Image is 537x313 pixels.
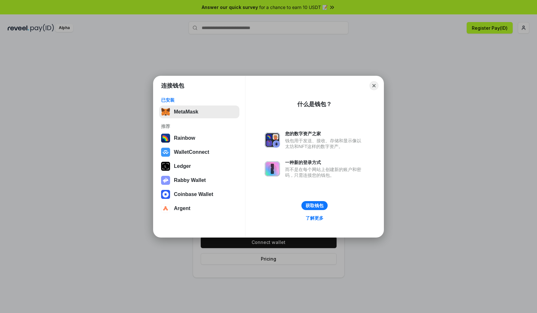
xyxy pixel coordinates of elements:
[161,107,170,116] img: svg+xml,%3Csvg%20fill%3D%22none%22%20height%3D%2233%22%20viewBox%3D%220%200%2035%2033%22%20width%...
[265,161,280,176] img: svg+xml,%3Csvg%20xmlns%3D%22http%3A%2F%2Fwww.w3.org%2F2000%2Fsvg%22%20fill%3D%22none%22%20viewBox...
[161,123,237,129] div: 推荐
[174,192,213,197] div: Coinbase Wallet
[161,97,237,103] div: 已安装
[297,100,332,108] div: 什么是钱包？
[159,188,239,201] button: Coinbase Wallet
[174,206,191,211] div: Argent
[161,148,170,157] img: svg+xml,%3Csvg%20width%3D%2228%22%20height%3D%2228%22%20viewBox%3D%220%200%2028%2028%22%20fill%3D...
[159,160,239,173] button: Ledger
[159,174,239,187] button: Rabby Wallet
[174,135,195,141] div: Rainbow
[302,214,327,222] a: 了解更多
[174,177,206,183] div: Rabby Wallet
[159,106,239,118] button: MetaMask
[161,134,170,143] img: svg+xml,%3Csvg%20width%3D%22120%22%20height%3D%22120%22%20viewBox%3D%220%200%20120%20120%22%20fil...
[161,82,184,90] h1: 连接钱包
[161,162,170,171] img: svg+xml,%3Csvg%20xmlns%3D%22http%3A%2F%2Fwww.w3.org%2F2000%2Fsvg%22%20width%3D%2228%22%20height%3...
[159,202,239,215] button: Argent
[285,167,364,178] div: 而不是在每个网站上创建新的账户和密码，只需连接您的钱包。
[370,81,378,90] button: Close
[301,201,328,210] button: 获取钱包
[161,176,170,185] img: svg+xml,%3Csvg%20xmlns%3D%22http%3A%2F%2Fwww.w3.org%2F2000%2Fsvg%22%20fill%3D%22none%22%20viewBox...
[306,203,323,208] div: 获取钱包
[161,190,170,199] img: svg+xml,%3Csvg%20width%3D%2228%22%20height%3D%2228%22%20viewBox%3D%220%200%2028%2028%22%20fill%3D...
[265,132,280,148] img: svg+xml,%3Csvg%20xmlns%3D%22http%3A%2F%2Fwww.w3.org%2F2000%2Fsvg%22%20fill%3D%22none%22%20viewBox...
[285,138,364,149] div: 钱包用于发送、接收、存储和显示像以太坊和NFT这样的数字资产。
[306,215,323,221] div: 了解更多
[159,146,239,159] button: WalletConnect
[285,160,364,165] div: 一种新的登录方式
[174,149,209,155] div: WalletConnect
[161,204,170,213] img: svg+xml,%3Csvg%20width%3D%2228%22%20height%3D%2228%22%20viewBox%3D%220%200%2028%2028%22%20fill%3D...
[174,109,198,115] div: MetaMask
[174,163,191,169] div: Ledger
[285,131,364,137] div: 您的数字资产之家
[159,132,239,145] button: Rainbow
